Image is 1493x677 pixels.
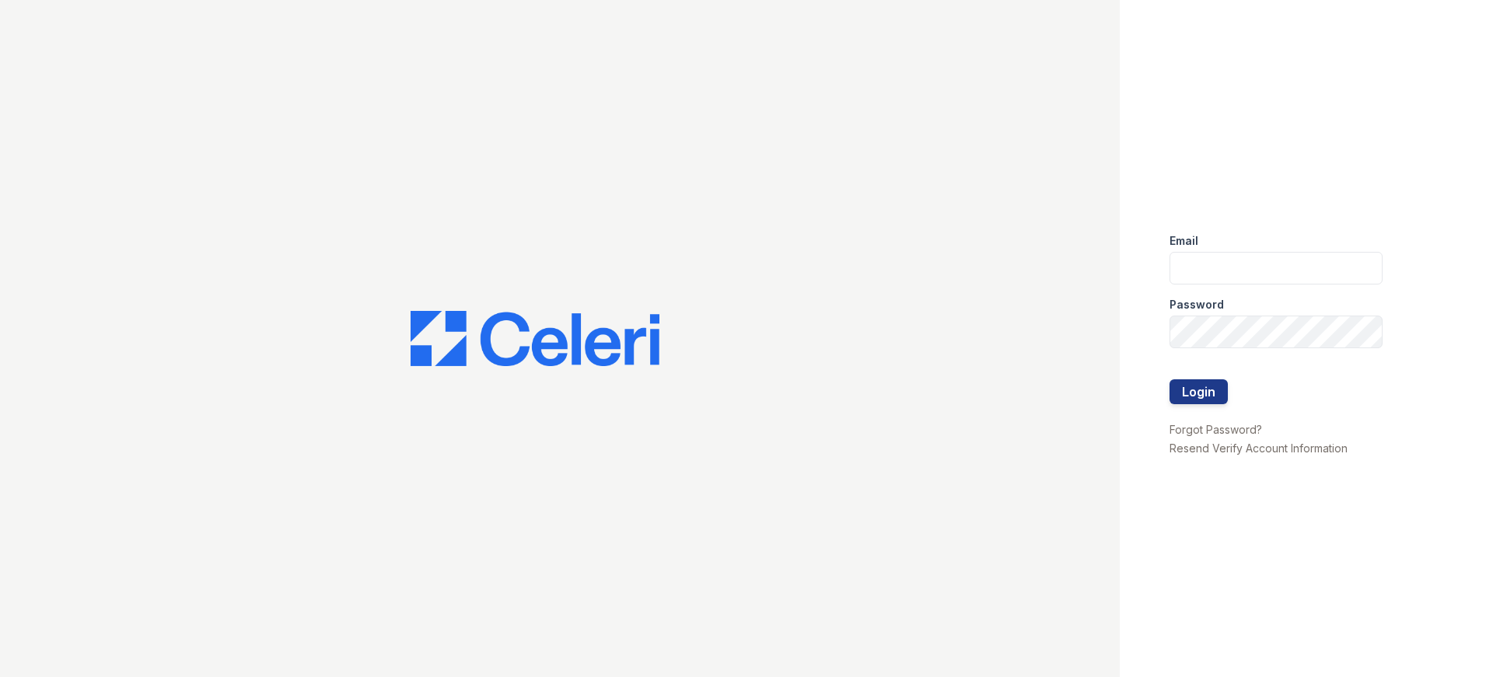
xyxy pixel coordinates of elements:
img: CE_Logo_Blue-a8612792a0a2168367f1c8372b55b34899dd931a85d93a1a3d3e32e68fde9ad4.png [411,311,659,367]
a: Resend Verify Account Information [1170,441,1348,455]
label: Email [1170,233,1198,249]
label: Password [1170,297,1224,312]
a: Forgot Password? [1170,423,1262,436]
button: Login [1170,379,1228,404]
